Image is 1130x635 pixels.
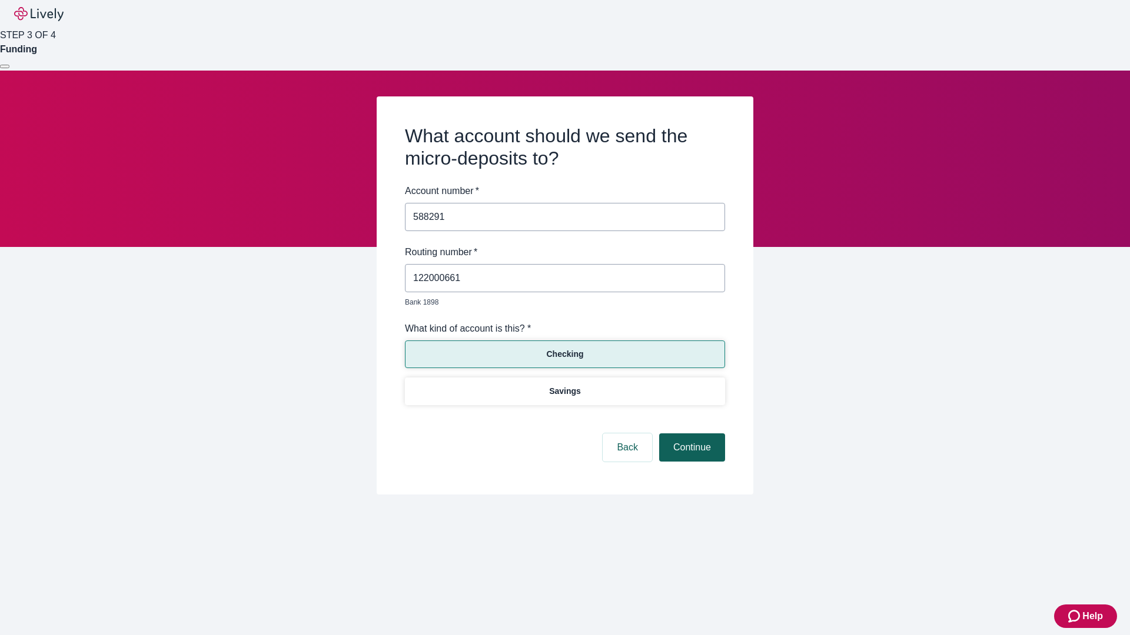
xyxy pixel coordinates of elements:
label: Account number [405,184,479,198]
h2: What account should we send the micro-deposits to? [405,125,725,170]
svg: Zendesk support icon [1068,609,1082,623]
p: Checking [546,348,583,360]
p: Bank 1898 [405,297,717,308]
label: What kind of account is this? * [405,322,531,336]
p: Savings [549,385,581,397]
button: Checking [405,340,725,368]
span: Help [1082,609,1103,623]
button: Savings [405,377,725,405]
img: Lively [14,7,64,21]
label: Routing number [405,245,477,259]
button: Zendesk support iconHelp [1054,604,1117,628]
button: Continue [659,433,725,462]
button: Back [603,433,652,462]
